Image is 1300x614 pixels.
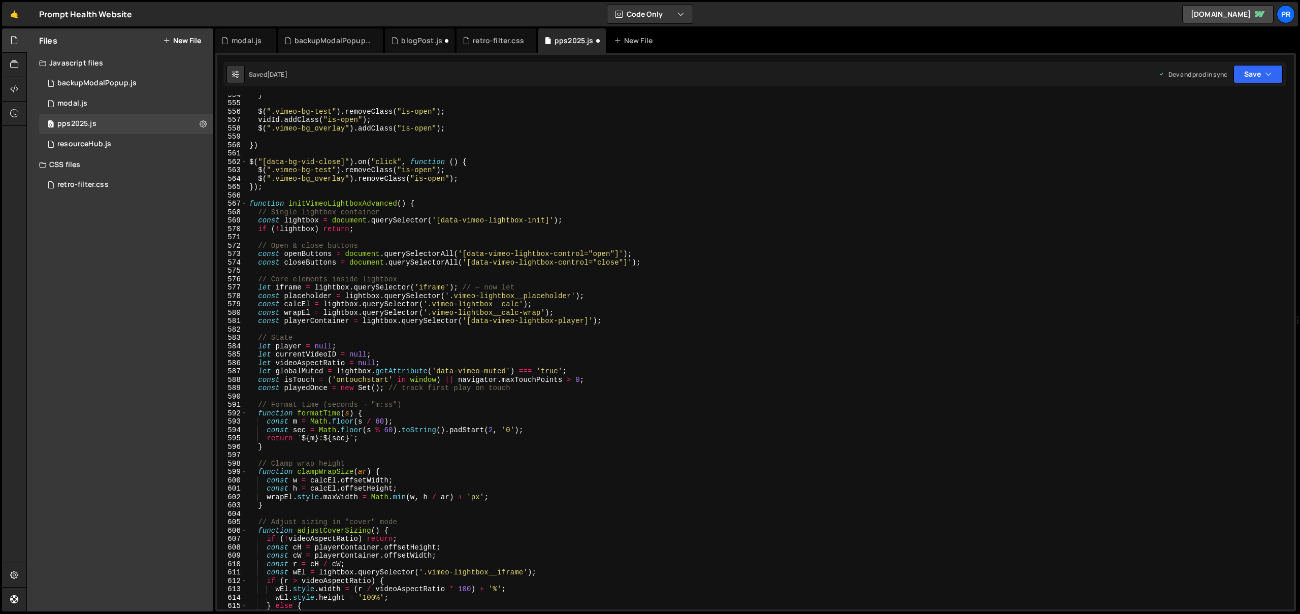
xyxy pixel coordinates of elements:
div: 601 [217,484,247,493]
div: Prompt Health Website [39,8,132,20]
div: 569 [217,216,247,225]
div: 593 [217,417,247,426]
div: 16625/45443.css [39,175,213,195]
div: 567 [217,200,247,208]
div: 555 [217,99,247,108]
div: 566 [217,191,247,200]
div: 598 [217,460,247,468]
div: 615 [217,602,247,610]
div: 565 [217,183,247,191]
div: Saved [249,70,287,79]
div: 563 [217,166,247,175]
div: pps2025.js [555,36,594,46]
div: 600 [217,476,247,485]
div: 591 [217,401,247,409]
div: 604 [217,510,247,519]
div: retro-filter.css [57,180,109,189]
div: 606 [217,527,247,535]
div: 607 [217,535,247,543]
div: 588 [217,376,247,384]
div: Javascript files [27,53,213,73]
div: 582 [217,326,247,334]
div: 576 [217,275,247,284]
div: 586 [217,359,247,368]
div: 16625/45860.js [39,73,213,93]
span: 0 [48,121,54,129]
div: backupModalPopup.js [295,36,371,46]
div: 561 [217,149,247,158]
div: blogPost.js [401,36,442,46]
div: 559 [217,133,247,141]
div: New File [614,36,657,46]
div: 612 [217,577,247,586]
div: 573 [217,250,247,258]
div: 558 [217,124,247,133]
div: 585 [217,350,247,359]
div: 578 [217,292,247,301]
div: 608 [217,543,247,552]
div: 596 [217,443,247,451]
div: 580 [217,309,247,317]
div: backupModalPopup.js [57,79,137,88]
div: 613 [217,585,247,594]
a: 🤙 [2,2,27,26]
div: Dev and prod in sync [1158,70,1227,79]
div: 577 [217,283,247,292]
div: 614 [217,594,247,602]
div: 571 [217,233,247,242]
div: 595 [217,434,247,443]
div: pps2025.js [57,119,96,128]
div: 16625/45293.js [39,114,213,134]
div: 590 [217,393,247,401]
div: [DATE] [267,70,287,79]
div: 575 [217,267,247,275]
div: 568 [217,208,247,217]
h2: Files [39,35,57,46]
div: 572 [217,242,247,250]
div: 594 [217,426,247,435]
div: 589 [217,384,247,393]
a: [DOMAIN_NAME] [1182,5,1274,23]
div: 584 [217,342,247,351]
div: 557 [217,116,247,124]
div: 609 [217,552,247,560]
div: 587 [217,367,247,376]
div: 564 [217,175,247,183]
div: resourceHub.js [57,140,111,149]
button: Code Only [607,5,693,23]
div: 579 [217,300,247,309]
button: New File [163,37,201,45]
div: CSS files [27,154,213,175]
div: 599 [217,468,247,476]
div: 610 [217,560,247,569]
div: 605 [217,518,247,527]
div: 583 [217,334,247,342]
div: 581 [217,317,247,326]
a: Pr [1277,5,1295,23]
div: modal.js [232,36,262,46]
div: 16625/45859.js [39,134,213,154]
div: retro-filter.css [473,36,524,46]
div: 556 [217,108,247,116]
div: 16625/46324.js [39,93,213,114]
div: modal.js [57,99,87,108]
div: 592 [217,409,247,418]
div: 574 [217,258,247,267]
div: 597 [217,451,247,460]
button: Save [1233,65,1283,83]
div: 560 [217,141,247,150]
div: 603 [217,501,247,510]
div: 570 [217,225,247,234]
div: 602 [217,493,247,502]
div: 611 [217,568,247,577]
div: 562 [217,158,247,167]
